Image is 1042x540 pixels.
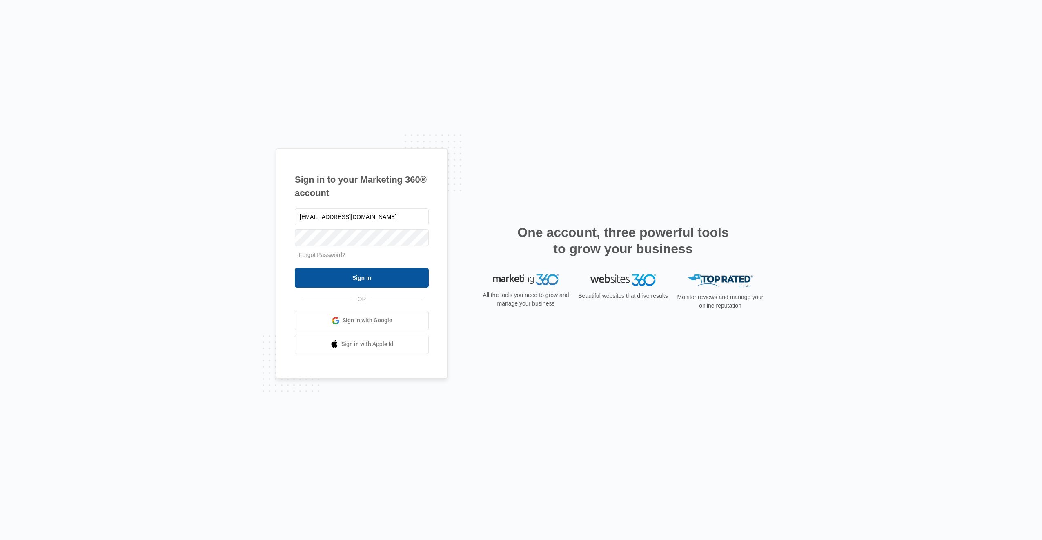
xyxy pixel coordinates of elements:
img: Websites 360 [590,274,656,286]
a: Sign in with Apple Id [295,335,429,354]
input: Email [295,208,429,225]
h2: One account, three powerful tools to grow your business [515,224,731,257]
a: Forgot Password? [299,252,345,258]
a: Sign in with Google [295,311,429,330]
span: Sign in with Google [343,316,392,325]
p: All the tools you need to grow and manage your business [480,291,572,308]
span: OR [352,295,372,303]
img: Marketing 360 [493,274,559,286]
h1: Sign in to your Marketing 360® account [295,173,429,200]
img: Top Rated Local [688,274,753,288]
span: Sign in with Apple Id [341,340,394,348]
input: Sign In [295,268,429,288]
p: Beautiful websites that drive results [577,292,669,300]
p: Monitor reviews and manage your online reputation [675,293,766,310]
